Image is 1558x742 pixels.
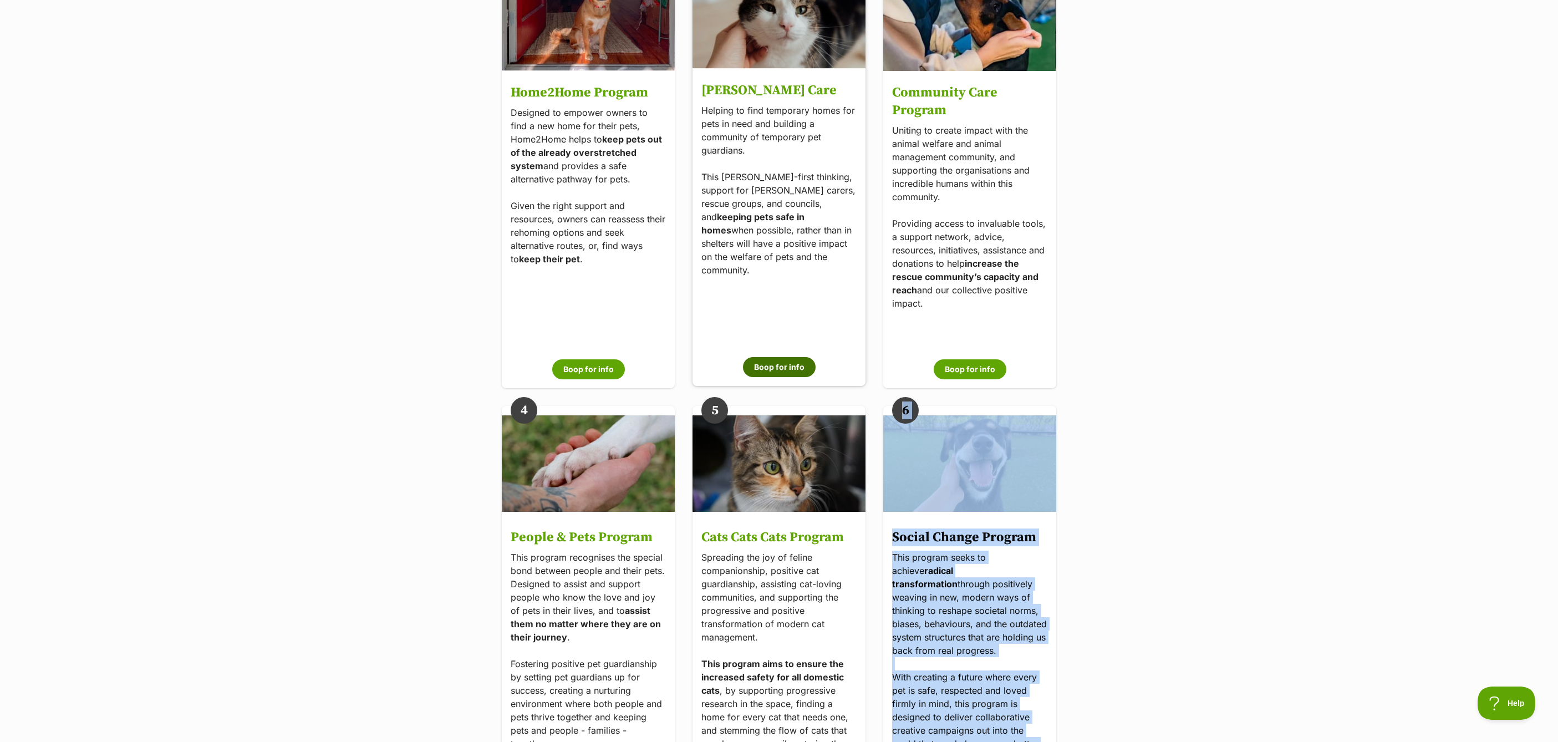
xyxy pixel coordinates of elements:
h3: Social Change Program [892,528,1047,546]
span: 4 [511,397,537,424]
img: People & Pets Program [502,415,675,512]
img: Social Change Program [883,415,1056,512]
h3: Cats Cats Cats Program [701,528,857,546]
h3: Home2Home Program [511,84,666,101]
h3: Community Care Program [892,84,1047,119]
strong: This program aims to ensure the increased safety for all domestic cats [701,658,844,696]
p: Uniting to create impact with the animal welfare and animal management community, and supporting ... [892,124,1047,310]
strong: keep their pet [519,253,580,265]
button: Boop for info [934,359,1006,379]
iframe: Help Scout Beacon - Open [1478,687,1536,720]
button: Boop for info [743,357,816,377]
span: 6 [892,397,919,424]
strong: radical transformation [892,565,958,589]
strong: keeping pets safe in homes [701,211,805,236]
strong: assist them no matter where they are on their journey [511,605,661,643]
h3: People & Pets Program [511,528,666,546]
h3: [PERSON_NAME] Care [701,82,857,99]
span: 5 [701,397,728,424]
button: Boop for info [552,359,625,379]
img: Cats Cats Cats Program [693,415,865,512]
strong: keep pets out of the already overstretched system [511,134,662,171]
strong: increase the rescue community’s capacity and reach [892,258,1038,296]
p: Helping to find temporary homes for pets in need and building a community of temporary pet guardi... [701,104,857,277]
p: Designed to empower owners to find a new home for their pets, Home2Home helps to and provides a s... [511,106,666,266]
